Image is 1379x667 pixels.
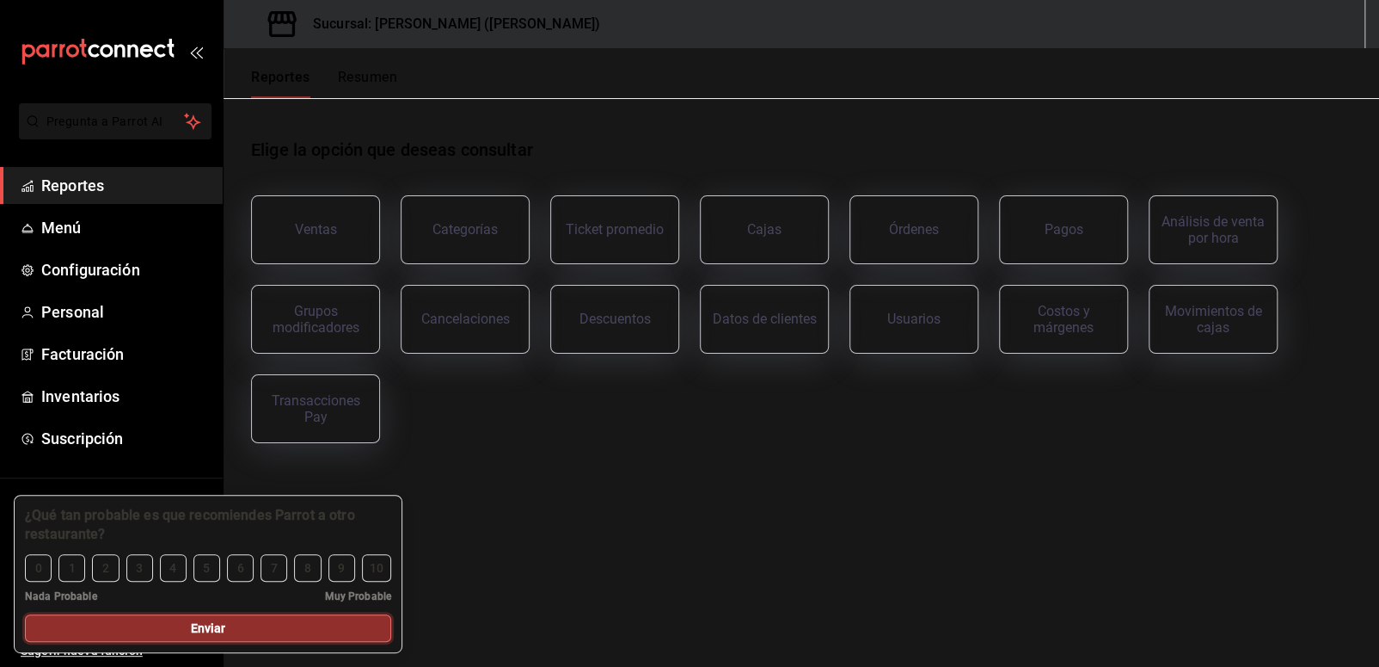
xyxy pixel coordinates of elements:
button: 1 [58,554,85,582]
span: Suscripción [41,427,209,450]
div: Transacciones Pay [262,392,369,425]
button: 8 [294,554,321,582]
h3: Sucursal: [PERSON_NAME] ([PERSON_NAME]) [299,14,600,34]
div: navigation tabs [251,69,397,98]
div: Cajas [747,221,781,238]
div: 10 [370,559,383,577]
span: Reportes [41,174,209,197]
button: Resumen [338,69,397,98]
button: Órdenes [849,195,978,264]
div: Descuentos [579,311,651,327]
button: Enviar [25,615,391,642]
div: Movimientos de cajas [1160,303,1266,336]
span: Muy Probable [324,589,391,604]
button: Movimientos de cajas [1149,285,1278,354]
button: Reportes [251,69,310,98]
button: Pagos [999,195,1128,264]
button: Análisis de venta por hora [1149,195,1278,264]
span: Menú [41,216,209,239]
div: Grupos modificadores [262,303,369,336]
span: Enviar [191,620,226,638]
div: Ticket promedio [566,221,664,238]
button: 9 [328,554,355,582]
button: Costos y márgenes [999,285,1128,354]
button: Usuarios [849,285,978,354]
span: Inventarios [41,385,209,408]
div: Ventas [295,221,337,238]
div: Costos y márgenes [1010,303,1117,336]
a: Pregunta a Parrot AI [12,125,211,143]
button: Descuentos [550,285,679,354]
button: Datos de clientes [700,285,829,354]
div: 5 [203,559,210,577]
div: Análisis de venta por hora [1160,213,1266,246]
div: 6 [237,559,244,577]
span: Facturación [41,343,209,366]
button: 2 [92,554,119,582]
button: Grupos modificadores [251,285,380,354]
button: Cancelaciones [401,285,530,354]
button: Pregunta a Parrot AI [19,103,211,139]
div: 7 [271,559,278,577]
button: 0 [25,554,52,582]
button: Transacciones Pay [251,374,380,443]
button: Categorías [401,195,530,264]
button: 3 [126,554,153,582]
span: Configuración [41,258,209,281]
span: Personal [41,300,209,324]
div: Usuarios [887,311,941,327]
div: 9 [338,559,345,577]
div: 0 [35,559,42,577]
button: Ventas [251,195,380,264]
button: 6 [227,554,254,582]
button: 10 [362,554,391,582]
div: 8 [304,559,311,577]
div: 3 [136,559,143,577]
div: ¿Qué tan probable es que recomiendes Parrot a otro restaurante? [25,506,391,544]
button: 5 [193,554,220,582]
div: Categorías [432,221,498,238]
button: Ticket promedio [550,195,679,264]
div: Órdenes [889,221,939,238]
span: Nada Probable [25,589,97,604]
button: Cajas [700,195,829,264]
button: 7 [260,554,287,582]
div: Datos de clientes [713,311,817,327]
div: 2 [102,559,109,577]
div: 1 [69,559,76,577]
div: 4 [169,559,176,577]
button: 4 [160,554,187,582]
h1: Elige la opción que deseas consultar [251,137,533,163]
span: Pregunta a Parrot AI [46,113,185,131]
div: Pagos [1045,221,1083,238]
div: Cancelaciones [421,311,510,327]
button: open_drawer_menu [189,45,203,59]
